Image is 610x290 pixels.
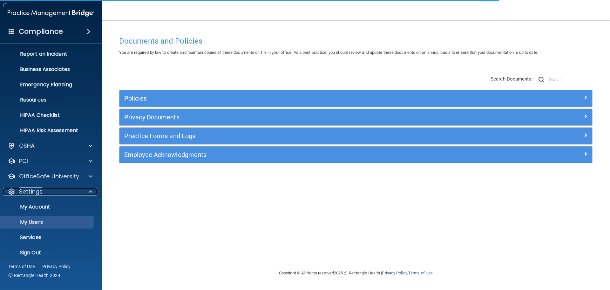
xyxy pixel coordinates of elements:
[8,272,60,279] span: Ⓒ Rectangle Health 2024
[19,27,63,36] h4: Compliance
[539,77,544,82] img: ic-search.3b580494.png
[8,263,35,270] a: Terms of Use
[124,132,469,139] h5: Practice Forms and Logs
[4,234,91,241] p: Services
[124,93,587,103] a: Policies
[500,245,602,270] iframe: Drift Widget Chat Controller
[19,157,28,165] p: PCI
[240,263,472,283] div: Copyright © All rights reserved 2025 @ Rectangle Health | |
[8,188,92,195] a: Settings
[4,97,91,103] p: Resources
[4,204,91,210] p: My Account
[4,250,91,256] p: Sign Out
[4,81,91,88] p: Emergency Planning
[124,112,587,122] a: Privacy Documents
[8,142,92,150] a: OSHA
[124,114,469,121] h5: Privacy Documents
[8,157,92,165] a: PCI
[119,50,538,55] span: You are required by law to create and maintain copies of these documents on file in your office. ...
[549,75,593,84] input: Search
[4,66,91,73] p: Business Associates
[19,173,79,180] p: OfficeSafe University
[119,37,593,45] h4: Documents and Policies
[382,271,407,275] a: Privacy Policy
[8,173,92,180] a: OfficeSafe University
[124,131,587,141] a: Practice Forms and Logs
[4,127,91,134] p: HIPAA Risk Assessment
[19,142,35,150] p: OSHA
[42,263,71,270] a: Privacy Policy
[408,271,433,275] a: Terms of Use
[491,76,533,82] span: Search Documents:
[4,112,91,118] p: HIPAA Checklist
[124,150,587,160] a: Employee Acknowledgments
[124,151,469,158] h5: Employee Acknowledgments
[124,95,469,102] h5: Policies
[4,51,91,57] p: Report an Incident
[8,7,94,19] img: PMB logo
[19,188,43,195] p: Settings
[4,219,91,225] p: My Users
